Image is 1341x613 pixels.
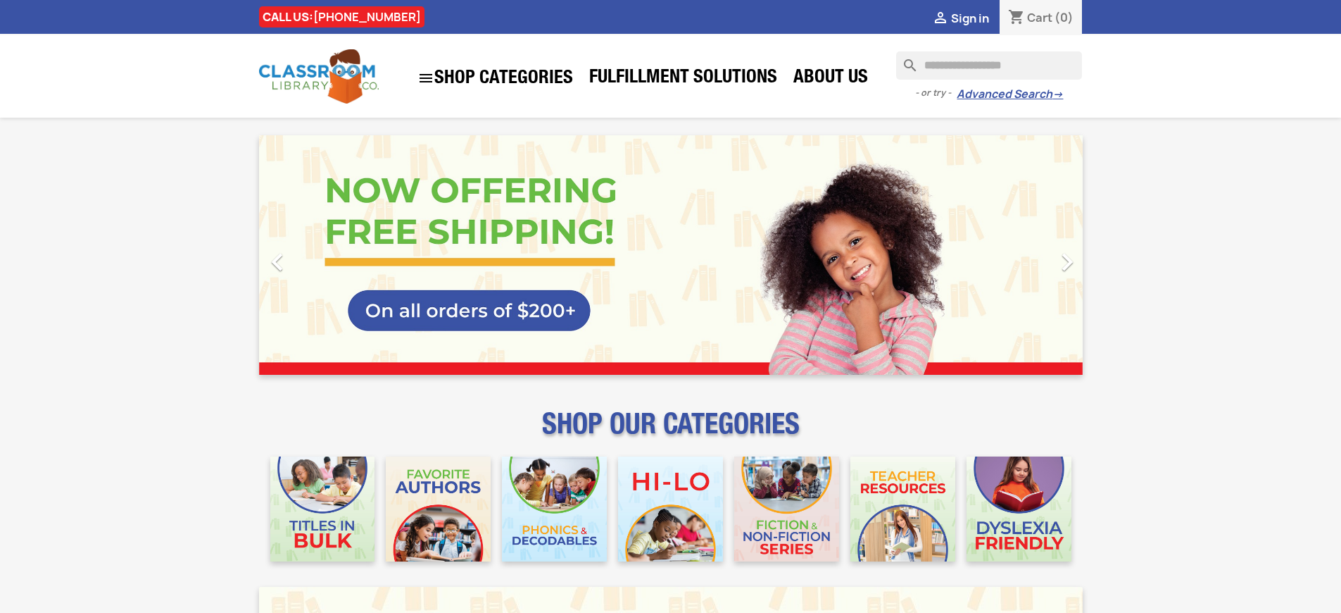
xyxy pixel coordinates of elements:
[786,65,875,93] a: About Us
[734,457,839,562] img: CLC_Fiction_Nonfiction_Mobile.jpg
[1008,10,1025,27] i: shopping_cart
[259,420,1083,445] p: SHOP OUR CATEGORIES
[502,457,607,562] img: CLC_Phonics_And_Decodables_Mobile.jpg
[1050,244,1085,280] i: 
[618,457,723,562] img: CLC_HiLo_Mobile.jpg
[959,135,1083,375] a: Next
[1027,10,1052,25] span: Cart
[259,135,1083,375] ul: Carousel container
[1052,87,1063,101] span: →
[1054,10,1074,25] span: (0)
[932,11,949,27] i: 
[386,457,491,562] img: CLC_Favorite_Authors_Mobile.jpg
[957,87,1063,101] a: Advanced Search→
[915,86,957,100] span: - or try -
[259,49,379,104] img: Classroom Library Company
[417,70,434,87] i: 
[896,51,913,68] i: search
[850,457,955,562] img: CLC_Teacher_Resources_Mobile.jpg
[582,65,784,93] a: Fulfillment Solutions
[951,11,989,26] span: Sign in
[410,63,580,94] a: SHOP CATEGORIES
[259,6,424,27] div: CALL US:
[932,11,989,26] a:  Sign in
[259,135,383,375] a: Previous
[896,51,1082,80] input: Search
[270,457,375,562] img: CLC_Bulk_Mobile.jpg
[260,244,295,280] i: 
[313,9,421,25] a: [PHONE_NUMBER]
[967,457,1071,562] img: CLC_Dyslexia_Mobile.jpg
